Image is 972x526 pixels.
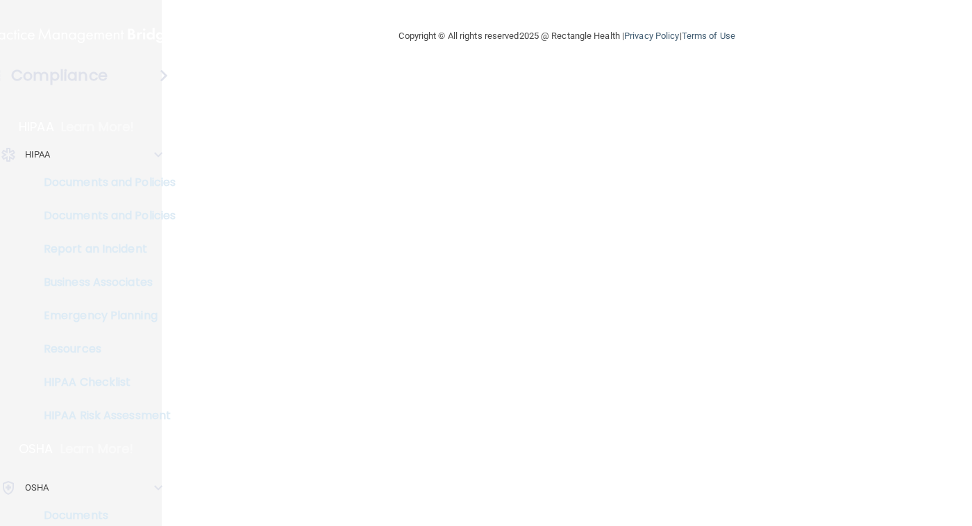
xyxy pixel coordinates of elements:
h4: Compliance [11,66,108,85]
p: OSHA [19,441,53,457]
p: Report an Incident [9,242,199,256]
p: HIPAA [25,146,51,163]
div: Copyright © All rights reserved 2025 @ Rectangle Health | | [314,14,821,58]
p: HIPAA [19,119,54,135]
p: Learn More! [61,119,135,135]
p: OSHA [25,480,49,496]
p: HIPAA Checklist [9,375,199,389]
p: HIPAA Risk Assessment [9,409,199,423]
p: Emergency Planning [9,309,199,323]
p: Documents [9,509,199,523]
p: Learn More! [60,441,134,457]
p: Documents and Policies [9,176,199,189]
a: Terms of Use [682,31,735,41]
p: Resources [9,342,199,356]
p: Documents and Policies [9,209,199,223]
p: Business Associates [9,275,199,289]
a: Privacy Policy [624,31,679,41]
